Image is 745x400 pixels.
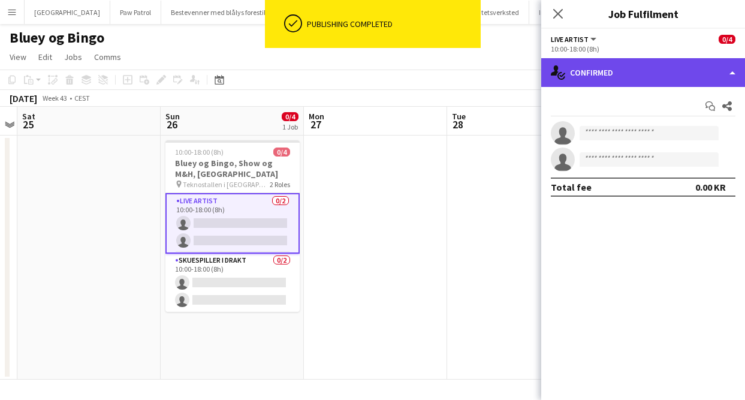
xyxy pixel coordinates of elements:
button: Info [529,1,560,24]
span: 27 [307,118,324,131]
button: Paw Patrol [110,1,161,24]
a: Jobs [59,49,87,65]
app-job-card: 10:00-18:00 (8h)0/4Bluey og Bingo, Show og M&H, [GEOGRAPHIC_DATA] Teknostallen i [GEOGRAPHIC_DATA... [165,140,300,312]
div: CEST [74,94,90,103]
span: Jobs [64,52,82,62]
span: 26 [164,118,180,131]
div: 10:00-18:00 (8h) [551,44,735,53]
div: 1 Job [282,122,298,131]
span: 25 [20,118,35,131]
span: View [10,52,26,62]
div: Publishing completed [307,19,476,29]
span: Sat [22,111,35,122]
span: Live artist [551,35,589,44]
button: Bestevenner med blålys forestilling [161,1,287,24]
button: Live artist [551,35,598,44]
span: Edit [38,52,52,62]
div: Total fee [551,181,592,193]
span: Tue [452,111,466,122]
h3: Bluey og Bingo, Show og M&H, [GEOGRAPHIC_DATA] [165,158,300,179]
div: 0.00 KR [695,181,726,193]
span: Sun [165,111,180,122]
span: 28 [450,118,466,131]
a: Comms [89,49,126,65]
span: Teknostallen i [GEOGRAPHIC_DATA] [183,180,270,189]
h3: Job Fulfilment [541,6,745,22]
div: [DATE] [10,92,37,104]
span: 0/4 [282,112,298,121]
button: Aktivitetsverksted [454,1,529,24]
div: Confirmed [541,58,745,87]
button: [GEOGRAPHIC_DATA] [25,1,110,24]
a: View [5,49,31,65]
app-card-role: Live artist0/210:00-18:00 (8h) [165,193,300,254]
span: 0/4 [273,148,290,157]
span: Week 43 [40,94,70,103]
h1: Bluey og Bingo [10,29,104,47]
span: 2 Roles [270,180,290,189]
span: 0/4 [719,35,735,44]
app-card-role: Skuespiller i drakt0/210:00-18:00 (8h) [165,254,300,312]
a: Edit [34,49,57,65]
span: Comms [94,52,121,62]
span: Mon [309,111,324,122]
span: 10:00-18:00 (8h) [175,148,224,157]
